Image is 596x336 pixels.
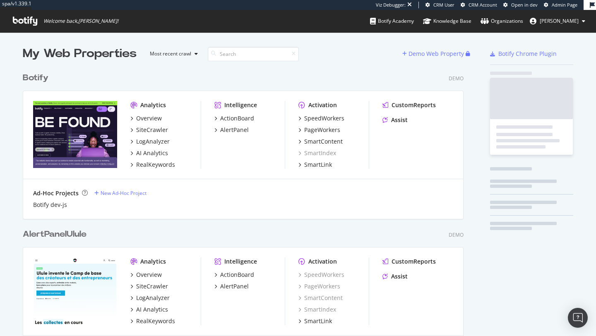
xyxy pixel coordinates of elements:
div: Demo [449,75,464,82]
a: Botify [23,72,52,84]
div: Viz Debugger: [376,2,406,8]
a: SpeedWorkers [298,114,344,122]
a: AI Analytics [130,149,168,157]
div: LogAnalyzer [136,294,170,302]
div: Assist [391,116,408,124]
div: Open Intercom Messenger [568,308,588,328]
img: AlertPanelUlule [33,257,117,324]
div: New Ad-Hoc Project [101,190,147,197]
div: Botify Academy [370,17,414,25]
a: Demo Web Property [402,50,466,57]
div: Intelligence [224,257,257,266]
a: Assist [382,272,408,281]
a: SmartLink [298,317,332,325]
button: Demo Web Property [402,47,466,60]
a: Assist [382,116,408,124]
div: ActionBoard [220,271,254,279]
div: LogAnalyzer [136,137,170,146]
a: Overview [130,114,162,122]
a: AlertPanel [214,282,249,290]
a: AlertPanelUlule [23,228,90,240]
div: SiteCrawler [136,126,168,134]
a: SmartLink [298,161,332,169]
a: AlertPanel [214,126,249,134]
div: SiteCrawler [136,282,168,290]
a: CRM User [425,2,454,8]
a: RealKeywords [130,317,175,325]
a: ActionBoard [214,271,254,279]
a: SmartIndex [298,305,336,314]
a: CustomReports [382,257,436,266]
div: SmartContent [304,137,343,146]
a: LogAnalyzer [130,137,170,146]
div: Demo [449,231,464,238]
div: Analytics [140,101,166,109]
div: RealKeywords [136,317,175,325]
div: Intelligence [224,101,257,109]
div: SmartLink [304,161,332,169]
a: SiteCrawler [130,126,168,134]
img: Botify [33,101,117,168]
a: CRM Account [461,2,497,8]
span: Open in dev [511,2,538,8]
div: Demo Web Property [409,50,464,58]
span: josselin [540,17,579,24]
div: SpeedWorkers [304,114,344,122]
div: CustomReports [392,257,436,266]
div: PageWorkers [304,126,340,134]
a: SiteCrawler [130,282,168,290]
div: Overview [136,271,162,279]
div: AI Analytics [136,305,168,314]
button: [PERSON_NAME] [523,14,592,28]
a: Botify Chrome Plugin [490,50,557,58]
a: RealKeywords [130,161,175,169]
a: SmartContent [298,294,343,302]
a: Knowledge Base [423,10,471,32]
div: AlertPanel [220,282,249,290]
div: Overview [136,114,162,122]
input: Search [208,47,299,61]
div: Activation [308,101,337,109]
div: Assist [391,272,408,281]
span: CRM Account [469,2,497,8]
a: SmartContent [298,137,343,146]
div: SmartLink [304,317,332,325]
a: SmartIndex [298,149,336,157]
div: Botify Chrome Plugin [498,50,557,58]
a: Organizations [481,10,523,32]
a: PageWorkers [298,282,340,290]
a: AI Analytics [130,305,168,314]
a: ActionBoard [214,114,254,122]
span: Admin Page [552,2,577,8]
a: Admin Page [544,2,577,8]
div: AI Analytics [136,149,168,157]
div: RealKeywords [136,161,175,169]
button: Most recent crawl [143,47,201,60]
div: Most recent crawl [150,51,191,56]
div: CustomReports [392,101,436,109]
a: Botify Academy [370,10,414,32]
div: Activation [308,257,337,266]
span: Welcome back, [PERSON_NAME] ! [43,18,118,24]
a: Botify dev-js [33,201,67,209]
a: LogAnalyzer [130,294,170,302]
div: AlertPanelUlule [23,228,87,240]
a: PageWorkers [298,126,340,134]
div: Ad-Hoc Projects [33,189,79,197]
div: Knowledge Base [423,17,471,25]
div: My Web Properties [23,46,137,62]
a: SpeedWorkers [298,271,344,279]
div: ActionBoard [220,114,254,122]
div: Analytics [140,257,166,266]
div: AlertPanel [220,126,249,134]
span: CRM User [433,2,454,8]
a: New Ad-Hoc Project [94,190,147,197]
a: CustomReports [382,101,436,109]
a: Open in dev [503,2,538,8]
